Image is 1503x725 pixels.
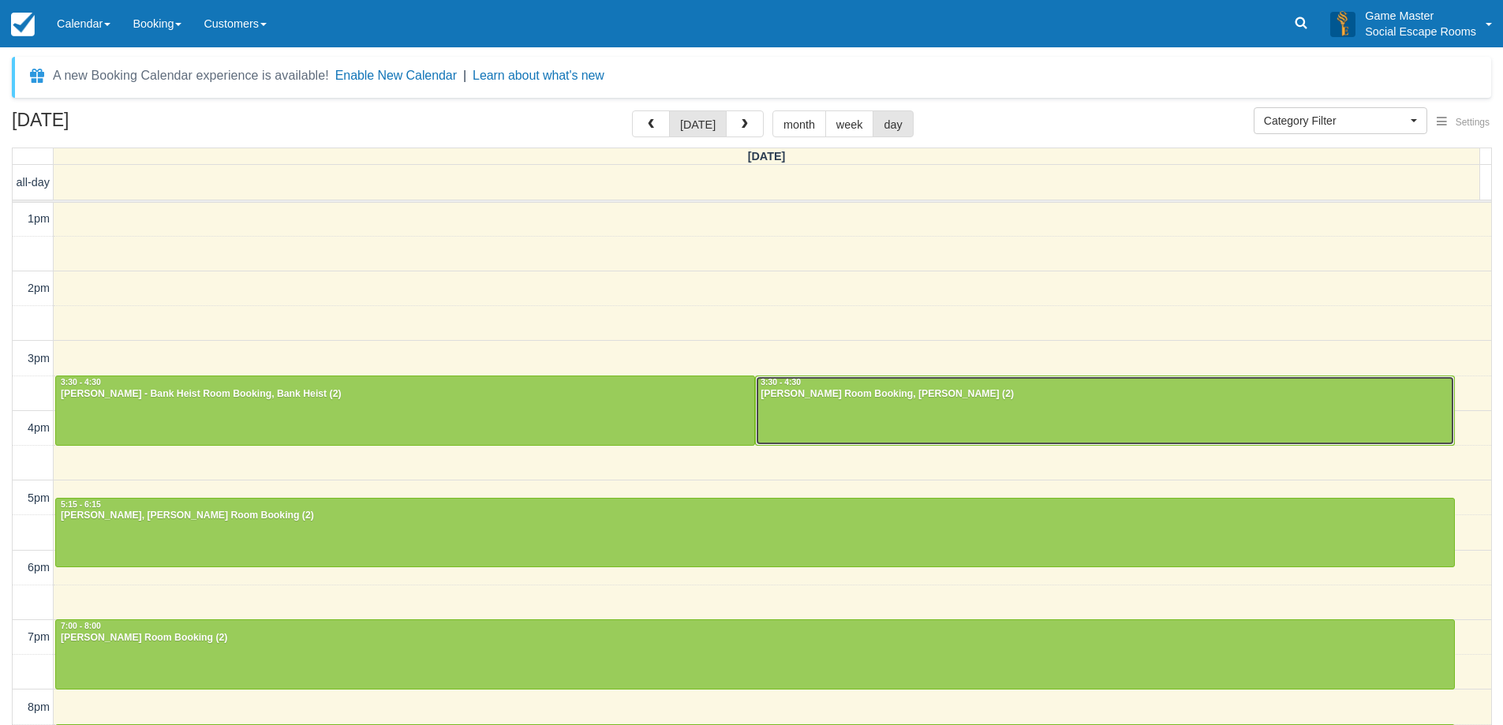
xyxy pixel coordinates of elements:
span: 7:00 - 8:00 [61,622,101,630]
a: 7:00 - 8:00[PERSON_NAME] Room Booking (2) [55,619,1455,689]
button: week [825,110,874,137]
span: all-day [17,176,50,189]
div: [PERSON_NAME] - Bank Heist Room Booking, Bank Heist (2) [60,388,750,401]
p: Social Escape Rooms [1365,24,1476,39]
button: Category Filter [1254,107,1427,134]
button: Settings [1427,111,1499,134]
img: A3 [1330,11,1355,36]
span: 6pm [28,561,50,574]
div: [PERSON_NAME] Room Booking (2) [60,632,1450,645]
span: Settings [1456,117,1490,128]
span: 5:15 - 6:15 [61,500,101,509]
a: 3:30 - 4:30[PERSON_NAME] - Bank Heist Room Booking, Bank Heist (2) [55,376,755,445]
span: Category Filter [1264,113,1407,129]
button: [DATE] [669,110,727,137]
div: A new Booking Calendar experience is available! [53,66,329,85]
div: [PERSON_NAME], [PERSON_NAME] Room Booking (2) [60,510,1450,522]
span: 3pm [28,352,50,364]
button: month [772,110,826,137]
a: 3:30 - 4:30[PERSON_NAME] Room Booking, [PERSON_NAME] (2) [755,376,1455,445]
span: 2pm [28,282,50,294]
button: Enable New Calendar [335,68,457,84]
span: 8pm [28,701,50,713]
span: [DATE] [748,150,786,163]
button: day [873,110,913,137]
a: Learn about what's new [473,69,604,82]
span: 4pm [28,421,50,434]
h2: [DATE] [12,110,211,140]
span: | [463,69,466,82]
img: checkfront-main-nav-mini-logo.png [11,13,35,36]
div: [PERSON_NAME] Room Booking, [PERSON_NAME] (2) [760,388,1450,401]
a: 5:15 - 6:15[PERSON_NAME], [PERSON_NAME] Room Booking (2) [55,498,1455,567]
span: 7pm [28,630,50,643]
span: 3:30 - 4:30 [61,378,101,387]
p: Game Master [1365,8,1476,24]
span: 5pm [28,491,50,504]
span: 3:30 - 4:30 [761,378,801,387]
span: 1pm [28,212,50,225]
